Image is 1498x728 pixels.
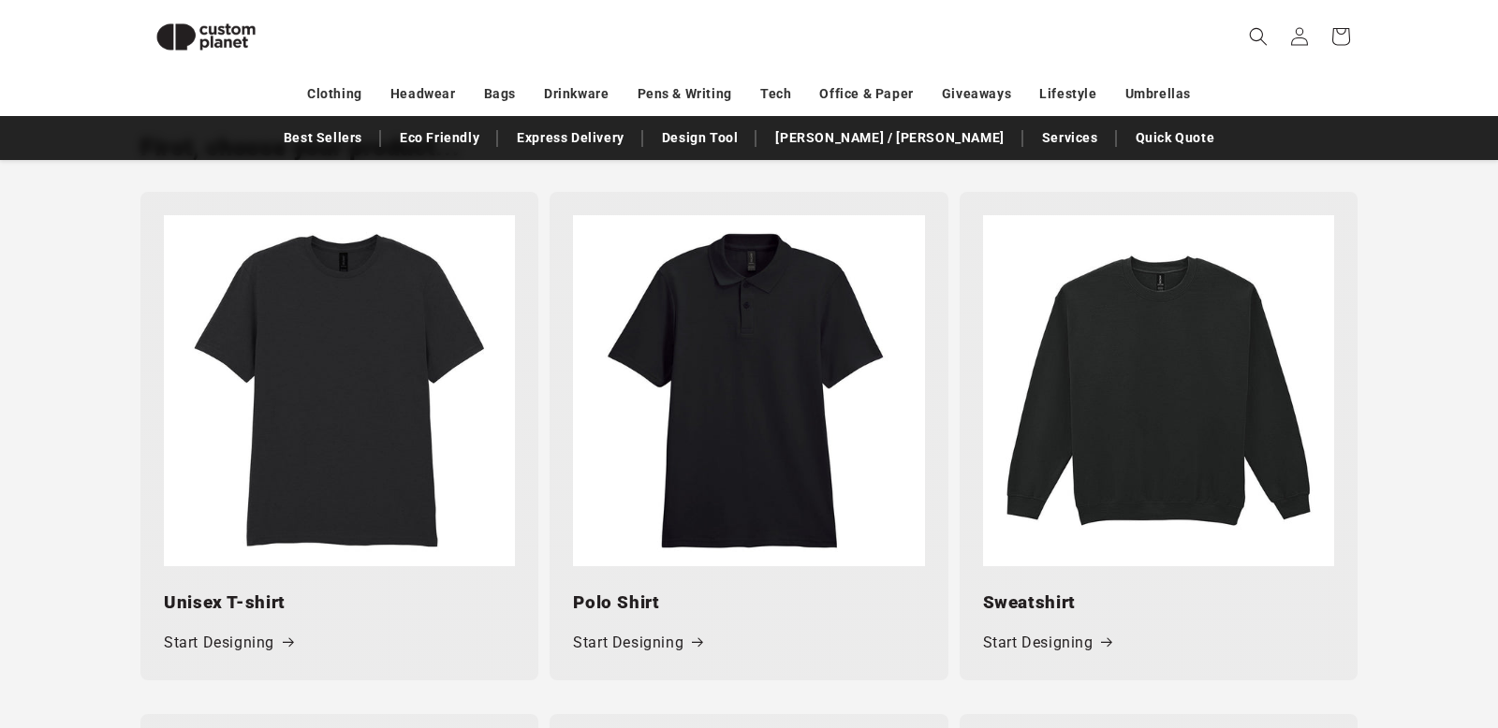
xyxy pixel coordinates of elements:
a: Design Tool [653,122,748,154]
img: Heavy Blend adult crew neck sweatshirt [983,215,1334,566]
a: Eco Friendly [390,122,489,154]
h3: Unisex T-shirt [164,590,515,616]
a: Tech [760,78,791,110]
a: Quick Quote [1126,122,1225,154]
a: Bags [484,78,516,110]
a: Clothing [307,78,362,110]
img: Custom Planet [140,7,272,66]
a: Headwear [390,78,456,110]
img: Softstyle™ adult ringspun t-shirt [164,215,515,566]
a: Umbrellas [1125,78,1191,110]
a: Best Sellers [274,122,372,154]
a: Drinkware [544,78,609,110]
iframe: Chat Widget [1177,526,1498,728]
a: Lifestyle [1039,78,1096,110]
img: Softstyle™ adult double piqué polo [573,215,924,566]
a: Pens & Writing [638,78,732,110]
a: [PERSON_NAME] / [PERSON_NAME] [766,122,1013,154]
a: Express Delivery [507,122,634,154]
a: Giveaways [942,78,1011,110]
a: Start Designing [983,630,1112,657]
h3: Polo Shirt [573,590,924,616]
h3: Sweatshirt [983,590,1334,616]
a: Office & Paper [819,78,913,110]
summary: Search [1238,16,1279,57]
a: Start Designing [573,630,702,657]
a: Start Designing [164,630,293,657]
a: Services [1033,122,1108,154]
